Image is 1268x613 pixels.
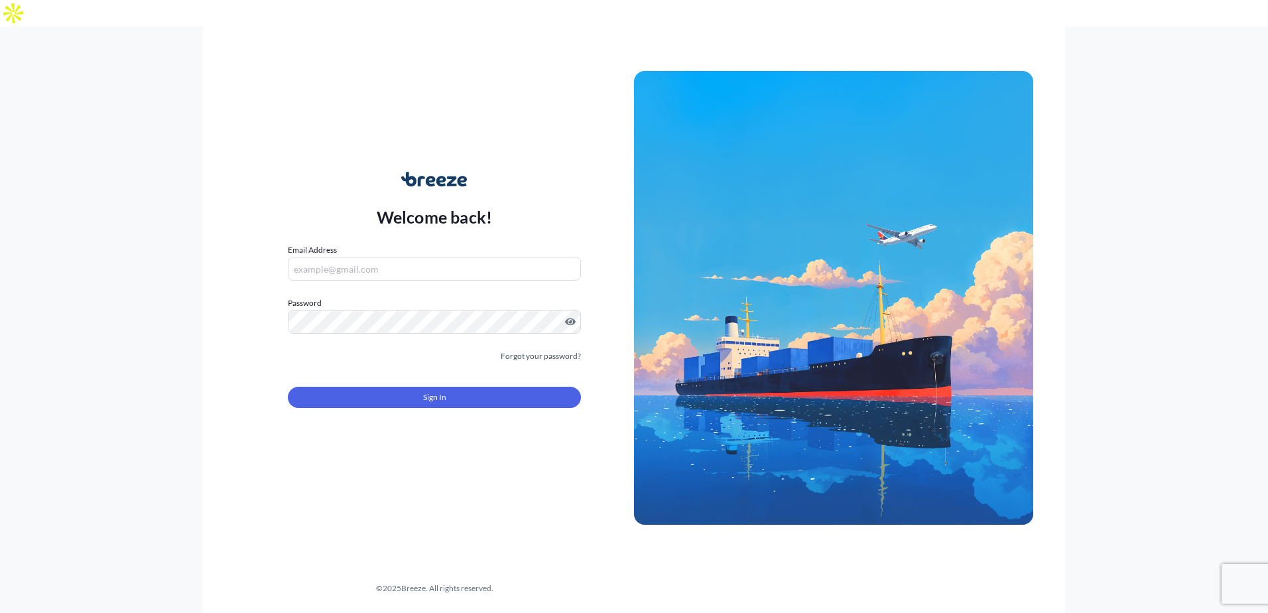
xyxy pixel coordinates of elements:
label: Password [288,297,581,310]
label: Email Address [288,243,337,257]
img: Ship illustration [634,71,1033,525]
input: example@gmail.com [288,257,581,281]
button: Show password [565,316,576,327]
button: Sign In [288,387,581,408]
span: Sign In [423,391,446,404]
a: Forgot your password? [501,350,581,363]
div: © 2025 Breeze. All rights reserved. [235,582,634,595]
p: Welcome back! [377,206,493,228]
